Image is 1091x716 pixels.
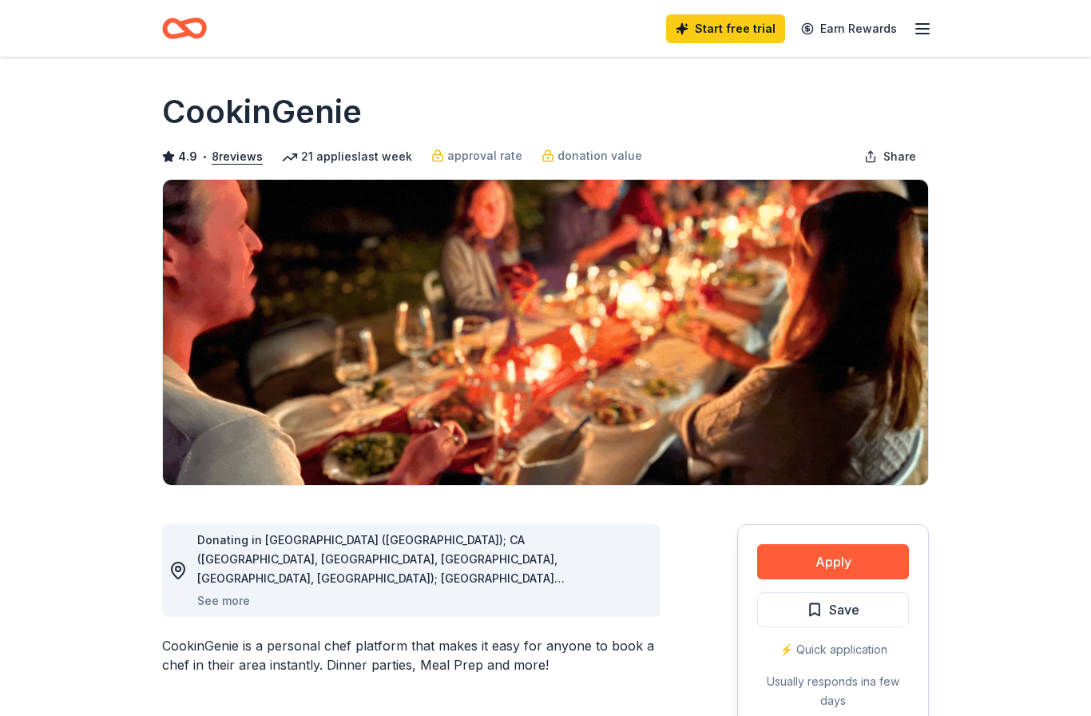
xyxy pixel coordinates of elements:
[447,146,522,165] span: approval rate
[666,14,785,43] a: Start free trial
[791,14,907,43] a: Earn Rewards
[163,180,928,485] img: Image for CookinGenie
[202,150,208,163] span: •
[757,640,909,659] div: ⚡️ Quick application
[883,147,916,166] span: Share
[162,10,207,47] a: Home
[829,599,859,620] span: Save
[197,591,250,611] button: See more
[542,146,642,165] a: donation value
[851,141,929,173] button: Share
[757,592,909,627] button: Save
[431,146,522,165] a: approval rate
[212,147,263,166] button: 8reviews
[178,147,197,166] span: 4.9
[282,147,412,166] div: 21 applies last week
[162,636,661,674] div: CookinGenie is a personal chef platform that makes it easy for anyone to book a chef in their are...
[757,544,909,579] button: Apply
[757,672,909,710] div: Usually responds in a few days
[162,89,362,134] h1: CookinGenie
[557,146,642,165] span: donation value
